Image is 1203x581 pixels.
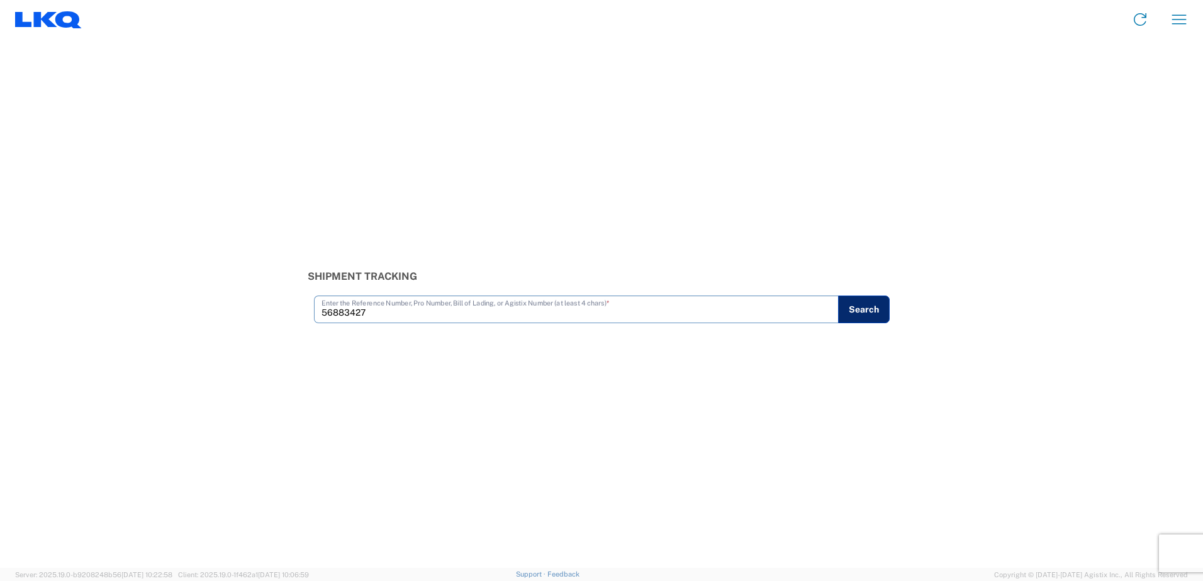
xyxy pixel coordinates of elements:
[308,270,896,282] h3: Shipment Tracking
[547,570,579,578] a: Feedback
[516,570,547,578] a: Support
[178,571,309,578] span: Client: 2025.19.0-1f462a1
[121,571,172,578] span: [DATE] 10:22:58
[15,571,172,578] span: Server: 2025.19.0-b9208248b56
[994,569,1188,580] span: Copyright © [DATE]-[DATE] Agistix Inc., All Rights Reserved
[258,571,309,578] span: [DATE] 10:06:59
[838,296,890,323] button: Search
